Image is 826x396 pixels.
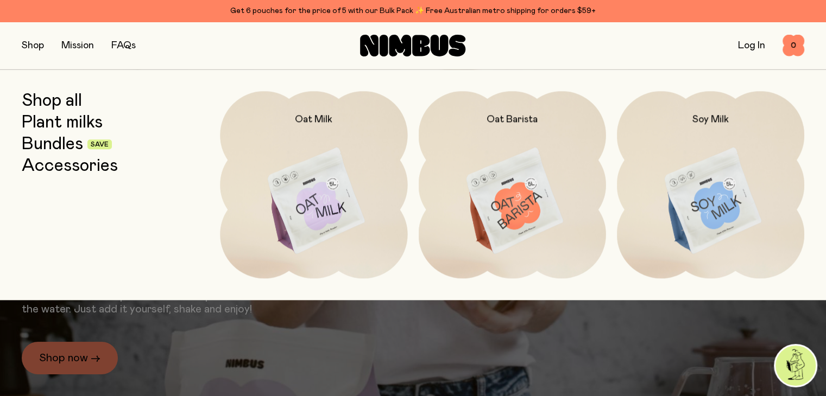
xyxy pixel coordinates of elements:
a: Log In [738,41,765,50]
a: Oat Barista [419,91,606,278]
a: Mission [61,41,94,50]
a: Shop all [22,91,82,111]
a: Bundles [22,135,83,154]
a: Accessories [22,156,118,176]
img: agent [775,346,816,386]
span: Save [91,142,109,148]
a: FAQs [111,41,136,50]
h2: Oat Milk [295,113,332,126]
a: Plant milks [22,113,103,132]
div: Get 6 pouches for the price of 5 with our Bulk Pack ✨ Free Australian metro shipping for orders $59+ [22,4,804,17]
h2: Oat Barista [487,113,538,126]
h2: Soy Milk [692,113,729,126]
button: 0 [783,35,804,56]
a: Soy Milk [617,91,804,278]
a: Oat Milk [220,91,407,278]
